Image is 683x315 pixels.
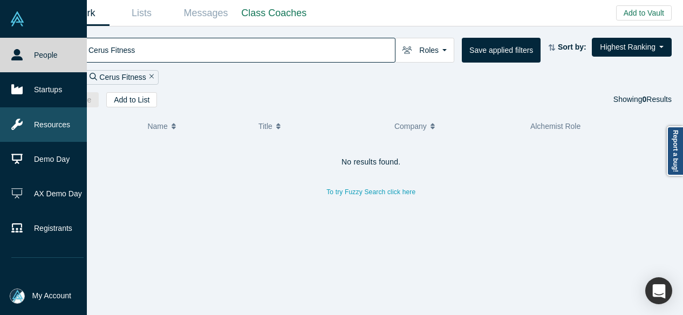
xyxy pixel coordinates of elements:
div: Cerus Fitness [85,70,159,85]
span: Alchemist Role [530,122,580,131]
h4: No results found. [63,157,680,167]
span: Results [643,95,672,104]
strong: Sort by: [558,43,586,51]
a: Class Coaches [238,1,310,26]
span: Name [147,115,167,138]
img: Mia Scott's Account [10,289,25,304]
button: My Account [10,289,71,304]
span: Title [258,115,272,138]
span: Company [394,115,427,138]
button: Name [147,115,247,138]
a: Report a bug! [667,126,683,176]
input: Search by name, title, company, summary, expertise, investment criteria or topics of focus [87,37,395,63]
button: Add to Vault [616,5,672,20]
button: To try Fuzzy Search click here [319,185,423,199]
img: Alchemist Vault Logo [10,11,25,26]
button: Save applied filters [462,38,541,63]
span: My Account [32,290,71,302]
div: Showing [613,92,672,107]
button: Company [394,115,519,138]
strong: 0 [643,95,647,104]
button: Title [258,115,383,138]
button: Highest Ranking [592,38,672,57]
a: Messages [174,1,238,26]
button: Add to List [106,92,157,107]
button: Roles [395,38,454,63]
a: Lists [110,1,174,26]
button: Remove Filter [146,71,154,84]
